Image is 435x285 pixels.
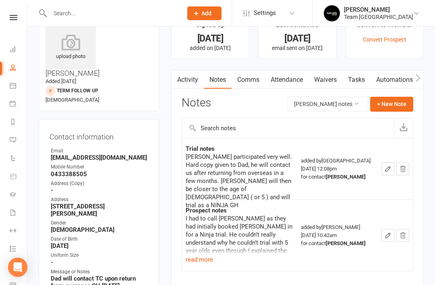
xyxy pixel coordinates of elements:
[186,145,215,152] strong: Trial notes
[51,268,148,276] div: Message or Notes
[48,8,177,19] input: Search...
[51,226,148,233] strong: [DEMOGRAPHIC_DATA]
[10,168,28,186] a: Product Sales
[51,219,148,227] div: Gender
[196,20,225,34] div: Signed up
[301,157,374,181] div: added by [GEOGRAPHIC_DATA] [DATE] 12:08pm
[326,174,366,180] strong: [PERSON_NAME]
[46,19,152,77] h3: [PERSON_NAME]
[182,97,211,111] h3: Notes
[51,235,148,243] div: Date of Birth
[46,34,96,61] div: upload photo
[301,223,374,248] div: added by [PERSON_NAME] [DATE] 10:42am
[356,20,412,34] div: Convert to Member
[46,78,76,84] time: Added [DATE]
[187,6,222,20] button: Add
[363,36,406,43] a: Convert Prospect
[266,45,329,51] p: email sent on [DATE]
[186,255,213,264] button: read more
[201,10,211,17] span: Add
[276,20,319,34] div: Last contacted
[51,203,148,217] strong: [STREET_ADDRESS][PERSON_NAME]
[266,34,329,43] div: [DATE]
[301,239,374,248] div: for contact
[179,45,242,51] p: added on [DATE]
[10,77,28,96] a: Calendar
[57,88,98,94] span: Term Follow Up
[50,130,148,141] h3: Contact information
[254,4,276,22] span: Settings
[51,163,148,171] div: Mobile Number
[265,71,309,89] a: Attendance
[204,71,232,89] a: Notes
[172,71,204,89] a: Activity
[301,173,374,181] div: for contact
[51,154,148,161] strong: [EMAIL_ADDRESS][DOMAIN_NAME]
[179,34,242,43] div: [DATE]
[8,258,27,277] div: Open Intercom Messenger
[324,5,340,21] img: thumb_image1603260965.png
[51,187,148,194] strong: -
[51,259,148,266] strong: -
[371,71,418,89] a: Automations
[51,252,148,259] div: Uniform Size
[186,207,227,214] strong: Prospect notes
[10,41,28,59] a: Dashboard
[51,180,148,187] div: Address (Copy)
[287,97,368,111] button: [PERSON_NAME] notes
[344,13,413,21] div: Team [GEOGRAPHIC_DATA]
[186,153,294,209] div: [PERSON_NAME] participated very well. Hard copy given to Dad, he will contact us after returning ...
[232,71,265,89] a: Comms
[10,114,28,132] a: Reports
[344,6,413,13] div: [PERSON_NAME]
[326,240,366,246] strong: [PERSON_NAME]
[309,71,342,89] a: Waivers
[51,147,148,155] div: Email
[51,196,148,204] div: Address
[51,242,148,250] strong: [DATE]
[51,171,148,178] strong: 0433388505
[10,59,28,77] a: People
[10,96,28,114] a: Payments
[370,97,413,111] button: + New Note
[342,71,371,89] a: Tasks
[182,119,394,138] input: Search notes
[46,97,99,103] span: [DEMOGRAPHIC_DATA]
